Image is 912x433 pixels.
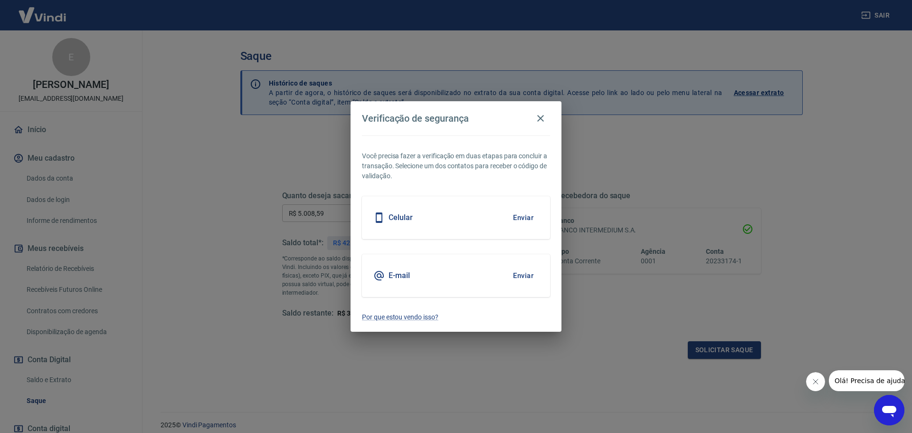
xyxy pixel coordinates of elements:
button: Enviar [508,266,539,286]
p: Você precisa fazer a verificação em duas etapas para concluir a transação. Selecione um dos conta... [362,151,550,181]
button: Enviar [508,208,539,228]
iframe: Mensagem da empresa [829,370,904,391]
iframe: Botão para abrir a janela de mensagens [874,395,904,425]
iframe: Fechar mensagem [806,372,825,391]
h5: Celular [389,213,413,222]
h4: Verificação de segurança [362,113,469,124]
span: Olá! Precisa de ajuda? [6,7,80,14]
a: Por que estou vendo isso? [362,312,550,322]
h5: E-mail [389,271,410,280]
